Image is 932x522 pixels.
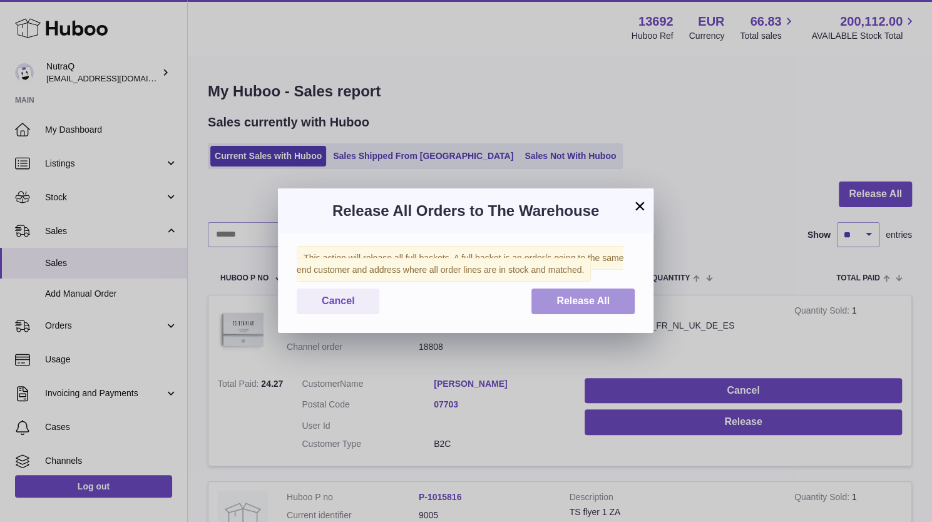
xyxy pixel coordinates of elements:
[297,201,635,221] h3: Release All Orders to The Warehouse
[632,198,647,213] button: ×
[297,246,623,282] span: This action will release all full baskets. A full basket is an order/s going to the same end cust...
[556,295,610,306] span: Release All
[531,289,635,314] button: Release All
[297,289,379,314] button: Cancel
[322,295,354,306] span: Cancel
